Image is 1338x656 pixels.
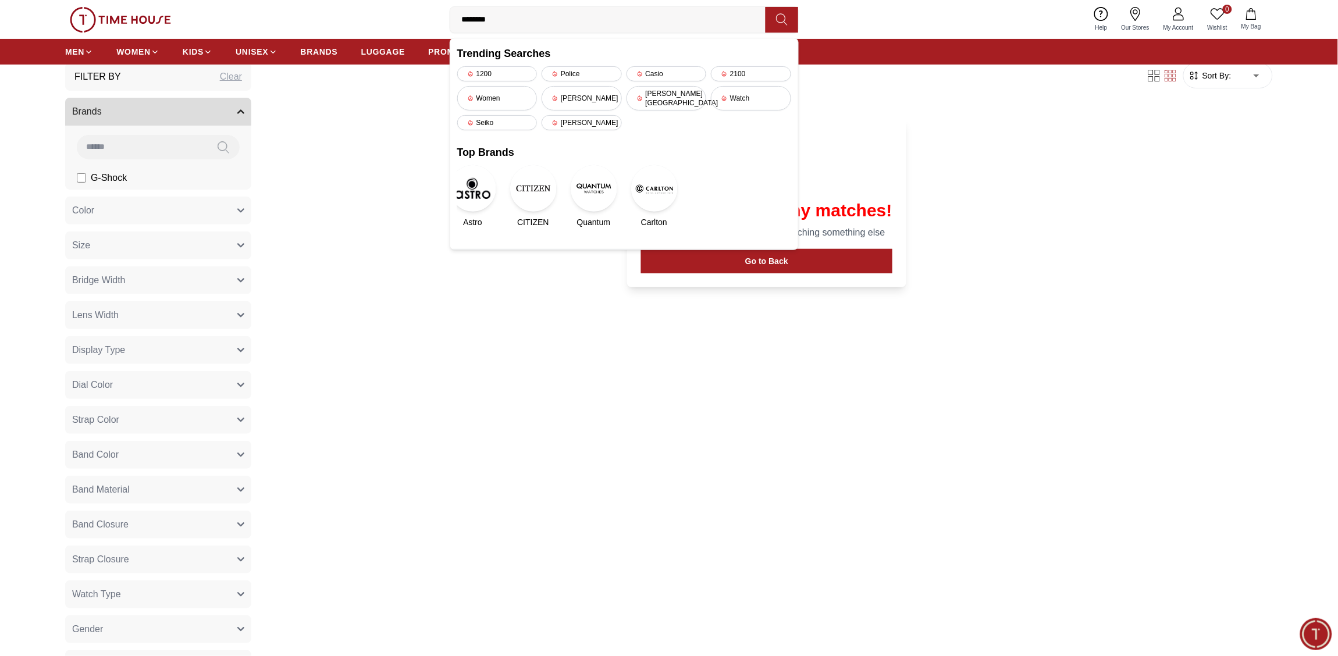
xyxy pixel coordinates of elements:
span: Color [72,204,94,218]
span: Lens Width [72,308,119,322]
button: Strap Closure [65,546,251,573]
span: Help [1091,23,1112,32]
div: Women [457,86,538,110]
span: CITIZEN [517,216,549,228]
span: Strap Closure [72,552,129,566]
span: My Account [1159,23,1198,32]
div: Clear [220,70,242,84]
span: Carlton [641,216,667,228]
textarea: We are here to help you [3,393,230,451]
a: Our Stores [1115,5,1156,34]
span: G-Shock [91,171,127,185]
span: UNISEX [236,46,268,58]
input: G-Shock [77,173,86,183]
div: Seiko [457,115,538,130]
button: Go to Back [641,249,892,273]
div: Watch [711,86,791,110]
span: Display Type [72,343,125,357]
span: Astro [463,216,482,228]
span: BRANDS [301,46,338,58]
a: BRANDS [301,41,338,62]
h2: Top Brands [457,144,791,161]
img: Profile picture of Time House Support [36,10,55,30]
div: 2100 [711,66,791,81]
span: Gender [72,622,103,636]
span: MEN [65,46,84,58]
span: Strap Color [72,413,119,427]
span: Wishlist [1203,23,1232,32]
span: Quantum [577,216,611,228]
img: CITIZEN [510,165,557,212]
button: Color [65,197,251,224]
a: Help [1088,5,1115,34]
a: LUGGAGE [361,41,405,62]
button: Gender [65,615,251,643]
div: 1200 [457,66,538,81]
span: Bridge Width [72,273,126,287]
button: Size [65,231,251,259]
span: Band Closure [72,518,129,532]
span: Brands [72,105,102,119]
span: Dial Color [72,378,113,392]
a: CarltonCarlton [639,165,670,228]
a: PROMOTIONS [428,41,497,62]
button: Band Material [65,476,251,504]
img: Carlton [631,165,678,212]
button: Dial Color [65,371,251,399]
a: QuantumQuantum [578,165,610,228]
span: Band Color [72,448,119,462]
span: WOMEN [116,46,151,58]
div: Time House Support [62,15,194,26]
a: CITIZENCITIZEN [518,165,549,228]
h2: Trending Searches [457,45,791,62]
span: Hey there! Need help finding the perfect watch? I'm here if you have any questions or need a quic... [20,319,175,373]
button: Band Closure [65,511,251,539]
a: MEN [65,41,93,62]
span: My Bag [1237,22,1266,31]
span: Sort By: [1200,70,1232,81]
em: Blush [66,318,77,330]
div: Police [542,66,622,81]
span: 0 [1223,5,1232,14]
button: Lens Width [65,301,251,329]
em: Back [9,9,32,32]
img: Quantum [571,165,617,212]
button: Brands [65,98,251,126]
div: Time House Support [12,295,230,308]
a: WOMEN [116,41,159,62]
img: ... [70,7,171,33]
span: 03:11 PM [155,368,185,376]
div: [PERSON_NAME] [542,115,622,130]
img: Astro [450,165,496,212]
div: [PERSON_NAME] [542,86,622,110]
button: Band Color [65,441,251,469]
a: KIDS [183,41,212,62]
span: KIDS [183,46,204,58]
button: Watch Type [65,580,251,608]
button: Strap Color [65,406,251,434]
h3: Filter By [74,70,121,84]
span: Watch Type [72,587,121,601]
div: Casio [627,66,707,81]
a: 0Wishlist [1201,5,1234,34]
button: Display Type [65,336,251,364]
button: My Bag [1234,6,1268,33]
span: Size [72,238,90,252]
a: AstroAstro [457,165,489,228]
button: Bridge Width [65,266,251,294]
div: Chat Widget [1300,618,1332,650]
span: LUGGAGE [361,46,405,58]
span: Band Material [72,483,130,497]
div: [PERSON_NAME][GEOGRAPHIC_DATA] [627,86,707,110]
button: Sort By: [1188,70,1232,81]
span: PROMOTIONS [428,46,488,58]
a: UNISEX [236,41,277,62]
span: Our Stores [1117,23,1154,32]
